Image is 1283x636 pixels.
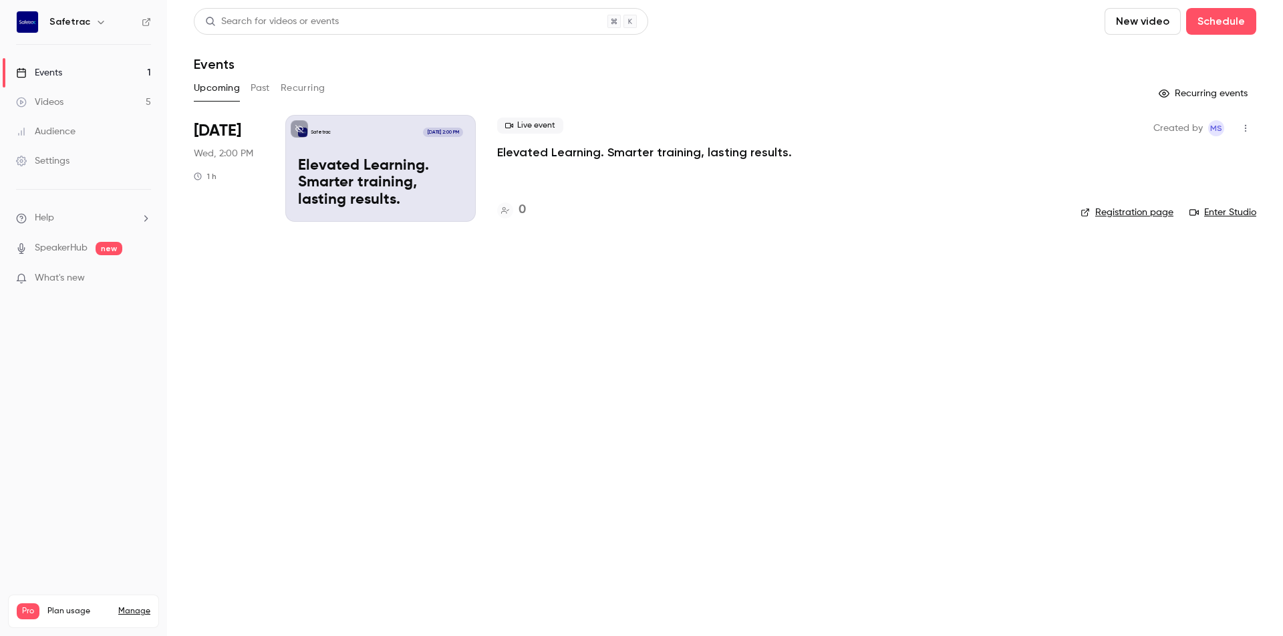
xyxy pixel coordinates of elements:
a: Elevated Learning. Smarter training, lasting results. [497,144,792,160]
a: Elevated Learning. Smarter training, lasting results.Safetrac[DATE] 2:00 PMElevated Learning. Sma... [285,115,476,222]
span: new [96,242,122,255]
div: 1 h [194,171,217,182]
span: Help [35,211,54,225]
a: Registration page [1081,206,1173,219]
li: help-dropdown-opener [16,211,151,225]
span: [DATE] [194,120,241,142]
span: Live event [497,118,563,134]
span: Pro [17,603,39,619]
div: Settings [16,154,69,168]
span: MS [1210,120,1222,136]
div: Audience [16,125,76,138]
img: Safetrac [17,11,38,33]
div: Events [16,66,62,79]
button: Recurring [281,77,325,99]
h4: 0 [519,201,526,219]
a: Manage [118,606,150,617]
button: Upcoming [194,77,240,99]
span: What's new [35,271,85,285]
span: Wed, 2:00 PM [194,147,253,160]
button: New video [1105,8,1181,35]
div: Nov 5 Wed, 2:00 PM (Australia/Melbourne) [194,115,264,222]
h6: Safetrac [49,15,90,29]
button: Schedule [1186,8,1256,35]
a: 0 [497,201,526,219]
button: Past [251,77,270,99]
span: Plan usage [47,606,110,617]
h1: Events [194,56,235,72]
span: Marketing Safetrac [1208,120,1224,136]
button: Recurring events [1153,83,1256,104]
a: Enter Studio [1189,206,1256,219]
a: SpeakerHub [35,241,88,255]
span: [DATE] 2:00 PM [423,128,462,137]
div: Videos [16,96,63,109]
p: Safetrac [311,129,331,136]
span: Created by [1153,120,1203,136]
p: Elevated Learning. Smarter training, lasting results. [298,158,463,209]
div: Search for videos or events [205,15,339,29]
